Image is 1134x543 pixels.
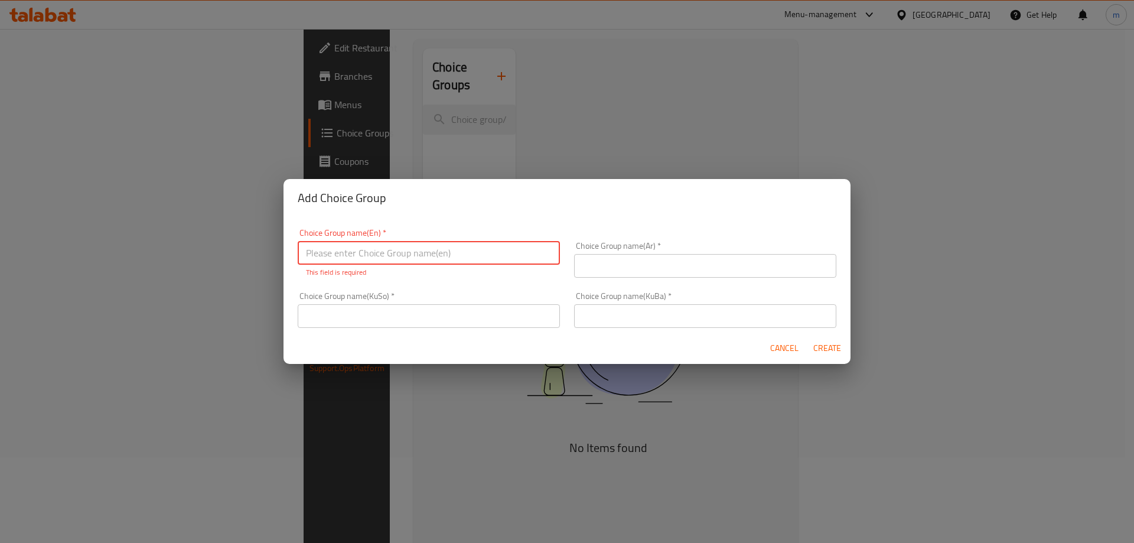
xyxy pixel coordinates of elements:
[808,337,846,359] button: Create
[574,254,836,278] input: Please enter Choice Group name(ar)
[298,241,560,265] input: Please enter Choice Group name(en)
[574,304,836,328] input: Please enter Choice Group name(KuBa)
[298,188,836,207] h2: Add Choice Group
[306,267,552,278] p: This field is required
[765,337,803,359] button: Cancel
[813,341,841,356] span: Create
[298,304,560,328] input: Please enter Choice Group name(KuSo)
[770,341,799,356] span: Cancel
